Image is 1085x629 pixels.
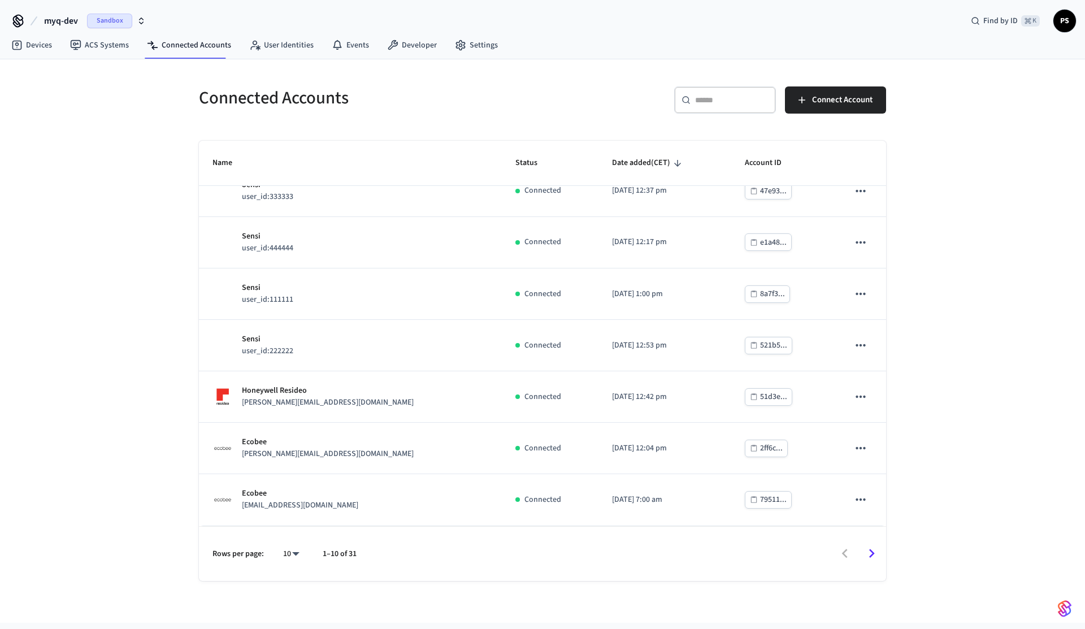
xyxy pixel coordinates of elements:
button: Connect Account [785,86,886,114]
img: SeamLogoGradient.69752ec5.svg [1058,600,1071,618]
span: PS [1054,11,1075,31]
button: PS [1053,10,1076,32]
p: Connected [524,391,561,403]
span: ⌘ K [1021,15,1040,27]
div: 51d3e... [760,390,787,404]
p: [DATE] 7:00 am [612,494,718,506]
div: 10 [277,546,305,562]
span: Date added(CET) [612,154,685,172]
a: Devices [2,35,61,55]
div: 47e93... [760,184,787,198]
button: 521b5... [745,337,792,354]
p: Connected [524,288,561,300]
button: 79511... [745,491,792,509]
p: [DATE] 1:00 pm [612,288,718,300]
p: Connected [524,236,561,248]
p: user_id:444444 [242,242,293,254]
p: [DATE] 12:17 pm [612,236,718,248]
button: 2ff6c... [745,440,788,457]
img: ecobee_logo_square [212,438,233,458]
span: Name [212,154,247,172]
p: 1–10 of 31 [323,548,357,560]
p: Connected [524,494,561,506]
div: Find by ID⌘ K [962,11,1049,31]
p: Connected [524,340,561,352]
h5: Connected Accounts [199,86,536,110]
a: Events [323,35,378,55]
div: e1a48... [760,236,787,250]
div: 8a7f3... [760,287,785,301]
a: ACS Systems [61,35,138,55]
img: ecobee_logo_square [212,489,233,510]
p: Ecobee [242,488,358,500]
span: Find by ID [983,15,1018,27]
a: Developer [378,35,446,55]
a: Connected Accounts [138,35,240,55]
p: [DATE] 12:37 pm [612,185,718,197]
p: Sensi [242,282,293,294]
p: user_id:111111 [242,294,293,306]
p: [DATE] 12:53 pm [612,340,718,352]
img: Honeywell Resideo [212,387,233,407]
p: [DATE] 12:04 pm [612,443,718,454]
span: Status [515,154,552,172]
div: 2ff6c... [760,441,783,456]
p: Connected [524,185,561,197]
p: Ecobee [242,436,414,448]
span: myq-dev [44,14,78,28]
p: Rows per page: [212,548,264,560]
button: e1a48... [745,233,792,251]
span: Connect Account [812,93,873,107]
p: user_id:222222 [242,345,293,357]
button: 47e93... [745,182,792,199]
button: 8a7f3... [745,285,790,303]
p: Sensi [242,231,293,242]
p: [PERSON_NAME][EMAIL_ADDRESS][DOMAIN_NAME] [242,397,414,409]
p: [EMAIL_ADDRESS][DOMAIN_NAME] [242,500,358,511]
a: Settings [446,35,507,55]
p: [DATE] 12:42 pm [612,391,718,403]
span: Account ID [745,154,796,172]
button: Go to next page [858,540,885,567]
p: Honeywell Resideo [242,385,414,397]
p: [PERSON_NAME][EMAIL_ADDRESS][DOMAIN_NAME] [242,448,414,460]
p: user_id:333333 [242,191,293,203]
div: 79511... [760,493,787,507]
p: Connected [524,443,561,454]
a: User Identities [240,35,323,55]
span: Sandbox [87,14,132,28]
p: Sensi [242,333,293,345]
div: 521b5... [760,339,787,353]
button: 51d3e... [745,388,792,406]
